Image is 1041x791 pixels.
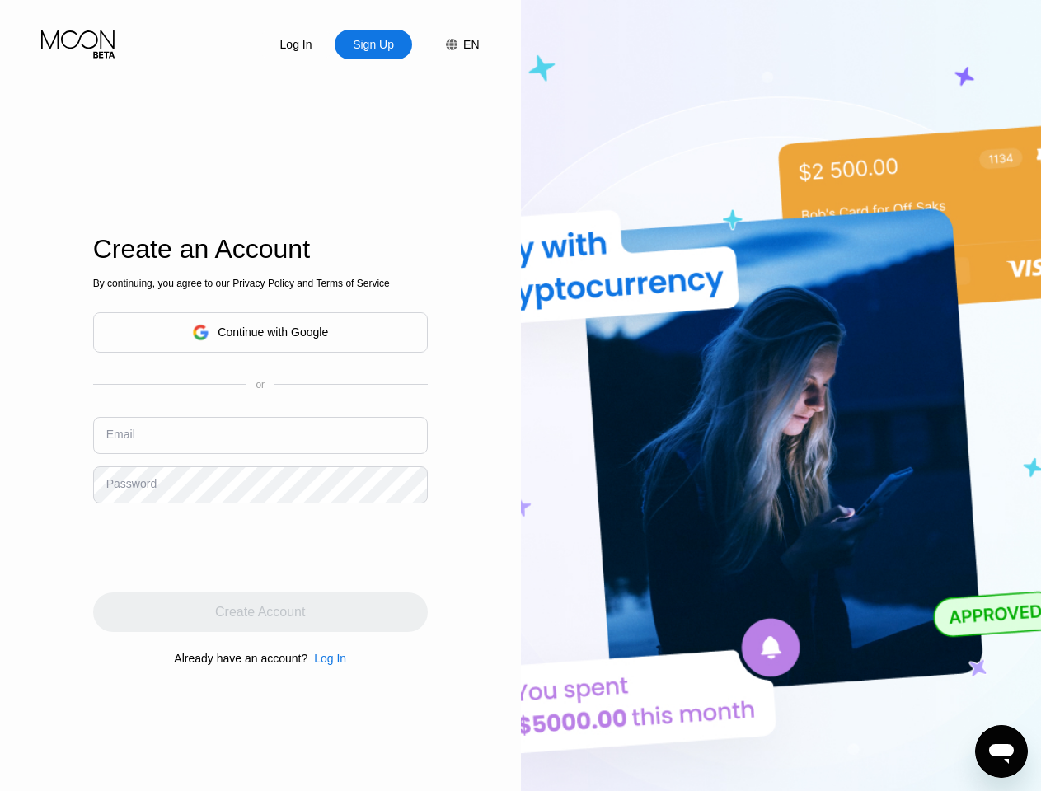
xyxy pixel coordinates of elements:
[351,36,396,53] div: Sign Up
[174,652,307,665] div: Already have an account?
[93,278,428,289] div: By continuing, you agree to our
[279,36,314,53] div: Log In
[463,38,479,51] div: EN
[314,652,346,665] div: Log In
[232,278,294,289] span: Privacy Policy
[218,325,328,339] div: Continue with Google
[106,428,135,441] div: Email
[316,278,389,289] span: Terms of Service
[93,312,428,353] div: Continue with Google
[429,30,479,59] div: EN
[307,652,346,665] div: Log In
[93,234,428,264] div: Create an Account
[335,30,412,59] div: Sign Up
[257,30,335,59] div: Log In
[93,516,344,580] iframe: reCAPTCHA
[256,379,265,391] div: or
[294,278,317,289] span: and
[975,725,1028,778] iframe: Button to launch messaging window
[106,477,157,490] div: Password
